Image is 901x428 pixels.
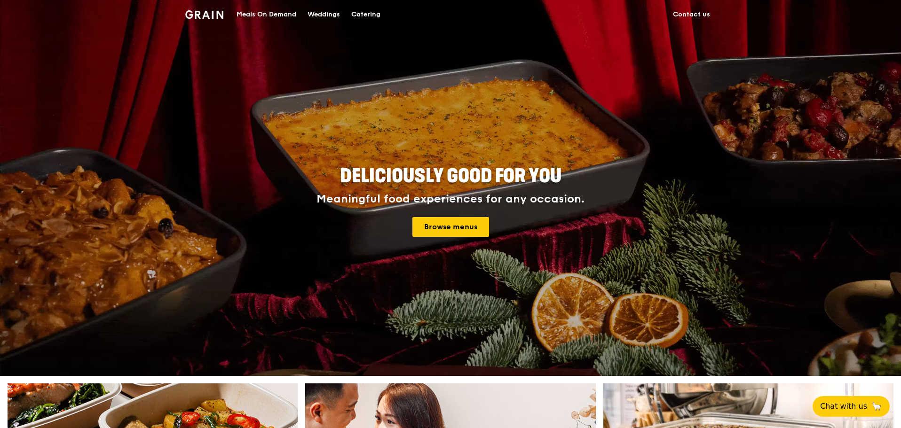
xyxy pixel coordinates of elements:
div: Meals On Demand [237,0,296,29]
button: Chat with us🦙 [813,396,890,417]
div: Catering [351,0,380,29]
img: Grain [185,10,223,19]
span: 🦙 [871,401,882,412]
a: Browse menus [412,217,489,237]
span: Chat with us [820,401,867,412]
a: Catering [346,0,386,29]
a: Contact us [667,0,716,29]
div: Meaningful food experiences for any occasion. [281,193,620,206]
a: Weddings [302,0,346,29]
span: Deliciously good for you [340,165,561,187]
div: Weddings [308,0,340,29]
